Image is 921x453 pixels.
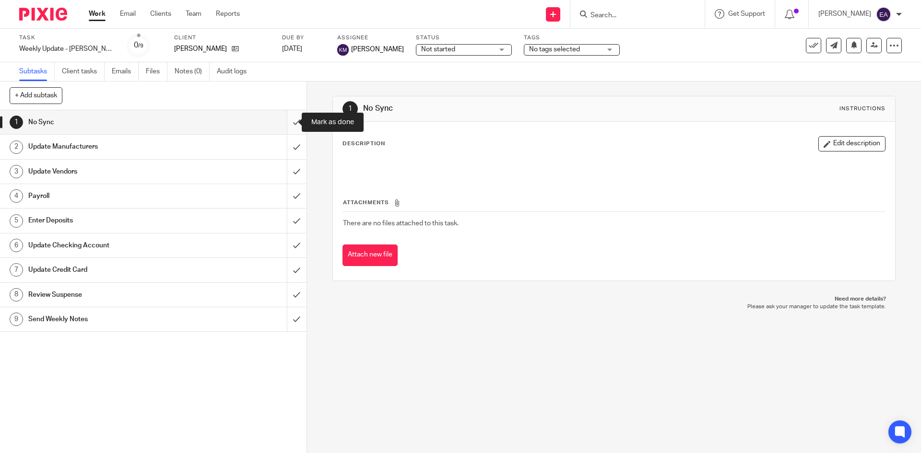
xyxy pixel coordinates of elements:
div: Weekly Update - [PERSON_NAME] 2 [19,44,115,54]
button: Attach new file [342,244,398,266]
a: Clients [150,9,171,19]
div: Instructions [839,105,886,113]
p: Need more details? [342,295,886,303]
input: Search [590,12,676,20]
label: Client [174,34,270,42]
div: 4 [10,189,23,203]
h1: No Sync [28,115,194,129]
img: svg%3E [876,7,891,22]
div: 0 [134,40,143,51]
span: Not started [421,46,455,53]
h1: Payroll [28,189,194,203]
a: Audit logs [217,62,254,81]
img: svg%3E [337,44,349,56]
h1: Update Vendors [28,164,194,179]
div: Weekly Update - Brown-Jaehne, Barbara 2 [19,44,115,54]
button: Edit description [818,136,886,151]
span: Get Support [728,11,765,17]
h1: Send Weekly Notes [28,312,194,326]
div: 6 [10,239,23,252]
span: Attachments [343,200,389,205]
span: There are no files attached to this task. [343,220,459,227]
h1: Update Manufacturers [28,139,194,154]
div: 7 [10,263,23,277]
div: 1 [10,116,23,129]
div: 1 [342,101,358,116]
h1: Update Checking Account [28,238,194,253]
div: 9 [10,313,23,326]
a: Client tasks [62,62,105,81]
h1: Enter Deposits [28,213,194,228]
span: [PERSON_NAME] [351,45,404,54]
div: 2 [10,140,23,154]
label: Assignee [337,34,404,42]
label: Due by [282,34,325,42]
h1: No Sync [363,104,635,114]
img: Pixie [19,8,67,21]
p: Description [342,140,385,148]
small: /9 [138,43,143,48]
span: No tags selected [529,46,580,53]
h1: Review Suspense [28,288,194,302]
a: Email [120,9,136,19]
a: Work [89,9,106,19]
h1: Update Credit Card [28,263,194,277]
a: Notes (0) [175,62,210,81]
a: Emails [112,62,139,81]
div: 3 [10,165,23,178]
p: Please ask your manager to update the task template. [342,303,886,311]
p: [PERSON_NAME] [818,9,871,19]
a: Reports [216,9,240,19]
button: + Add subtask [10,87,62,104]
label: Task [19,34,115,42]
p: [PERSON_NAME] [174,44,227,54]
label: Tags [524,34,620,42]
label: Status [416,34,512,42]
div: 8 [10,288,23,302]
a: Files [146,62,167,81]
a: Subtasks [19,62,55,81]
a: Team [186,9,201,19]
span: [DATE] [282,46,302,52]
div: 5 [10,214,23,228]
